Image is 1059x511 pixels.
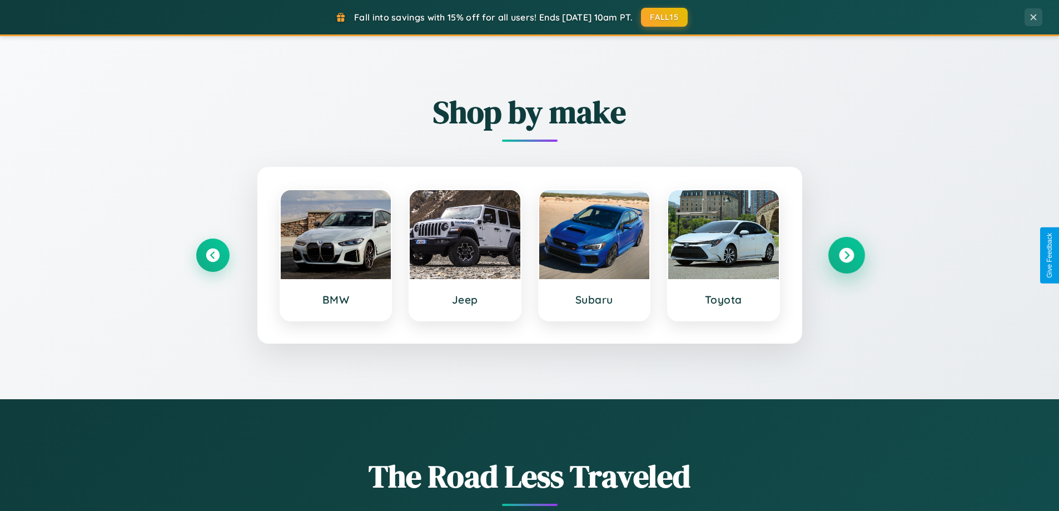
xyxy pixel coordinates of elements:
[641,8,688,27] button: FALL15
[292,293,380,306] h3: BMW
[550,293,639,306] h3: Subaru
[196,455,863,498] h1: The Road Less Traveled
[196,91,863,133] h2: Shop by make
[421,293,509,306] h3: Jeep
[1046,233,1053,278] div: Give Feedback
[354,12,633,23] span: Fall into savings with 15% off for all users! Ends [DATE] 10am PT.
[679,293,768,306] h3: Toyota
